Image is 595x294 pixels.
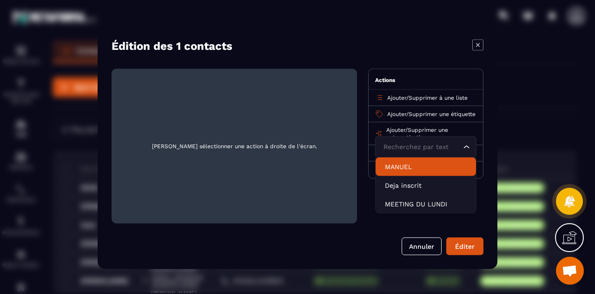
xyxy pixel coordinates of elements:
[409,110,476,117] span: Supprimer une étiquette
[402,237,442,255] button: Annuler
[387,94,406,101] span: Ajouter
[387,94,468,101] p: /
[375,136,476,157] div: Search for option
[409,94,468,101] span: Supprimer à une liste
[386,126,405,133] span: Ajouter
[387,110,476,117] p: /
[381,142,461,152] input: Search for option
[446,237,483,255] button: Éditer
[387,110,406,117] span: Ajouter
[556,257,584,285] a: Ouvrir le chat
[119,76,350,216] span: [PERSON_NAME] sélectionner une action à droite de l'écran.
[386,126,448,140] span: Supprimer une automatisation
[385,162,467,171] p: MANUEL
[375,76,395,83] span: Actions
[112,39,232,52] h4: Édition des 1 contacts
[385,199,467,208] p: MEETING DU LUNDI
[386,126,476,141] p: /
[385,180,467,190] p: Deja inscrit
